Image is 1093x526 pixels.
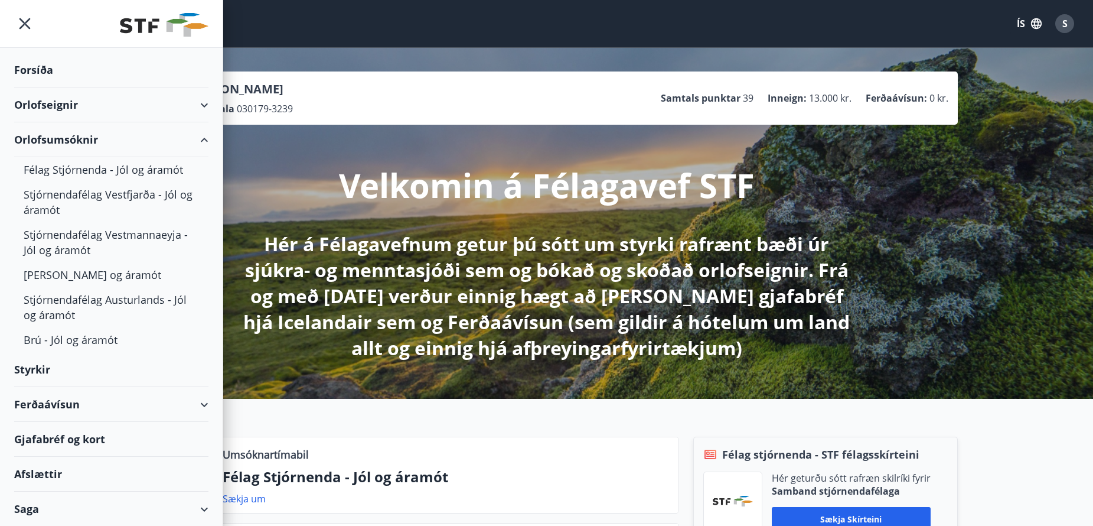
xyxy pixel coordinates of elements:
p: Félag Stjórnenda - Jól og áramót [223,467,669,487]
span: 0 kr. [929,92,948,105]
div: Styrkir [14,352,208,387]
button: menu [14,13,35,34]
p: Samtals punktar [661,92,740,105]
p: Hér á Félagavefnum getur þú sótt um styrki rafrænt bæði úr sjúkra- og menntasjóði sem og bókað og... [235,231,859,361]
div: Orlofseignir [14,87,208,122]
div: Afslættir [14,457,208,492]
div: Orlofsumsóknir [14,122,208,157]
div: Brú - Jól og áramót [24,327,199,352]
div: Félag Stjórnenda - Jól og áramót [24,157,199,182]
div: Stjórnendafélag Vestfjarða - Jól og áramót [24,182,199,222]
div: [PERSON_NAME] og áramót [24,262,199,287]
a: Sækja um [223,492,266,505]
img: vjCaq2fThgY3EUYqSgpjEiBg6WP39ov69hlhuPVN.png [713,496,753,506]
p: Umsóknartímabil [223,447,309,462]
button: ÍS [1010,13,1048,34]
div: Ferðaávísun [14,387,208,422]
span: S [1062,17,1068,30]
p: Samband stjórnendafélaga [772,485,931,498]
img: union_logo [120,13,208,37]
div: Forsíða [14,53,208,87]
p: Inneign : [768,92,807,105]
p: Ferðaávísun : [866,92,927,105]
div: Stjórnendafélag Vestmannaeyja - Jól og áramót [24,222,199,262]
span: 030179-3239 [237,102,293,115]
p: Hér geturðu sótt rafræn skilríki fyrir [772,472,931,485]
p: [PERSON_NAME] [188,81,293,98]
div: Stjórnendafélag Austurlands - Jól og áramót [24,287,199,327]
span: 13.000 kr. [809,92,851,105]
span: 39 [743,92,753,105]
button: S [1050,9,1079,38]
p: Velkomin á Félagavef STF [339,163,755,207]
div: Gjafabréf og kort [14,422,208,457]
span: Félag stjórnenda - STF félagsskírteini [722,447,919,462]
